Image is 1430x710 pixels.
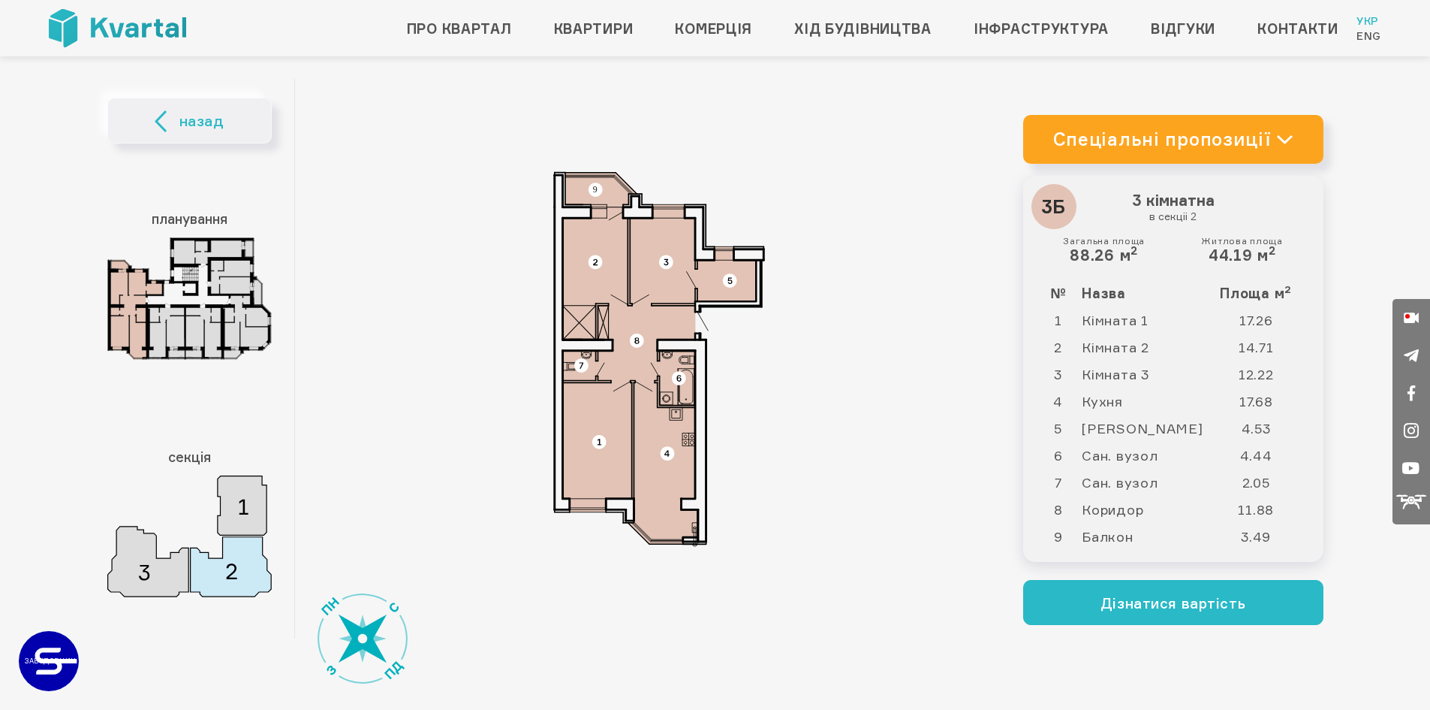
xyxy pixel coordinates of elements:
[1063,236,1145,264] div: 88.26 м
[794,17,932,41] a: Хід будівництва
[1081,279,1215,307] th: Назва
[1081,307,1215,334] td: Кімната 1
[1035,279,1082,307] th: №
[1215,279,1311,307] th: Площа м
[1035,334,1082,361] td: 2
[1215,361,1311,388] td: 12.22
[1035,442,1082,469] td: 6
[1081,361,1215,388] td: Кімната 3
[1035,188,1311,227] h3: 3 кімнатна
[19,631,79,691] a: ЗАБУДОВНИК
[1215,469,1311,496] td: 2.05
[1215,334,1311,361] td: 14.71
[1039,210,1308,223] small: в секціі 2
[49,9,186,47] img: Kvartal
[1284,283,1292,295] sup: 2
[1035,496,1082,523] td: 8
[1023,115,1323,164] a: Спеціальні пропозиції
[1035,388,1082,415] td: 4
[1081,469,1215,496] td: Сан. вузол
[1035,469,1082,496] td: 7
[1215,442,1311,469] td: 4.44
[1215,523,1311,550] td: 3.49
[554,17,634,41] a: Квартири
[1023,580,1323,625] button: Дізнатися вартість
[1035,361,1082,388] td: 3
[1215,415,1311,442] td: 4.53
[179,110,224,132] span: назад
[107,442,272,472] h3: секція
[1081,523,1215,550] td: Балкон
[1215,496,1311,523] td: 11.88
[1081,388,1215,415] td: Кухня
[407,17,512,41] a: Про квартал
[1201,236,1282,264] div: 44.19 м
[107,204,272,234] h3: планування
[1063,236,1145,246] small: Загальна площа
[25,657,76,665] text: ЗАБУДОВНИК
[974,17,1109,41] a: Інфраструктура
[1035,415,1082,442] td: 5
[1215,388,1311,415] td: 17.68
[1035,523,1082,550] td: 9
[1356,14,1381,29] a: Укр
[1151,17,1215,41] a: Відгуки
[1081,415,1215,442] td: [PERSON_NAME]
[1031,184,1076,229] div: 3Б
[1081,496,1215,523] td: Коридор
[1130,243,1138,258] sup: 2
[675,17,752,41] a: Комерція
[1215,307,1311,334] td: 17.26
[1269,243,1276,258] sup: 2
[509,171,809,547] img: Квартира 3Б
[1035,307,1082,334] td: 1
[1201,236,1282,246] small: Житлова площа
[1081,442,1215,469] td: Сан. вузол
[1257,17,1338,41] a: Контакти
[107,98,272,144] button: назад
[1081,334,1215,361] td: Кімната 2
[1356,29,1381,44] a: Eng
